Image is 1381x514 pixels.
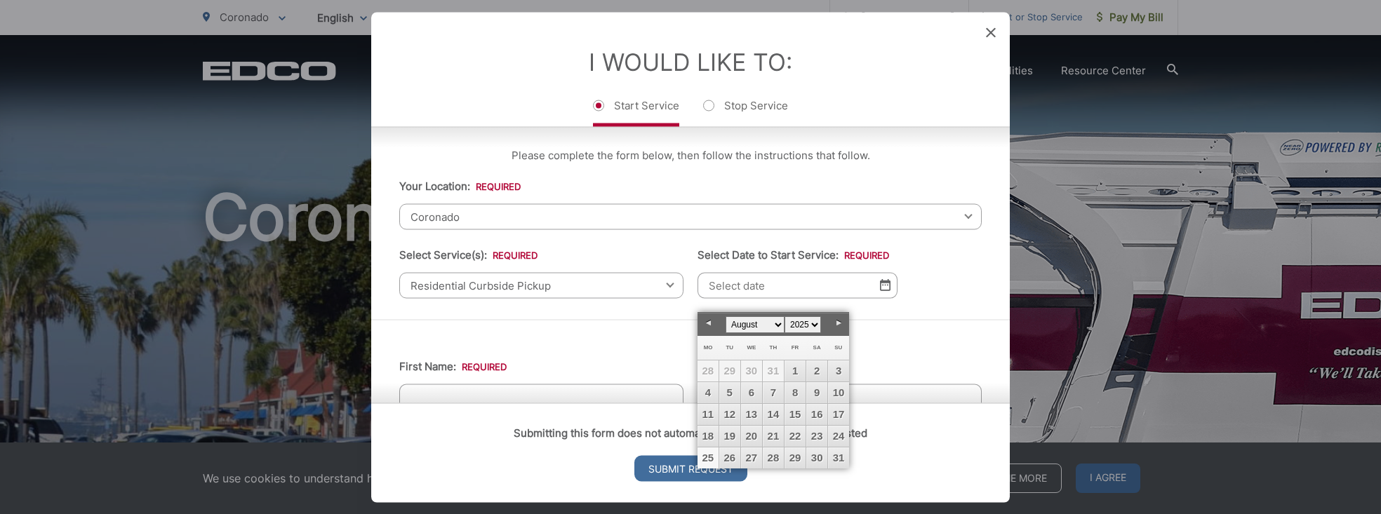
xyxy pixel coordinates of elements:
[828,447,849,468] a: 31
[719,404,740,425] a: 12
[828,404,849,425] a: 17
[770,344,778,351] span: Thursday
[698,360,719,381] span: 28
[880,279,890,291] img: Select date
[792,344,799,351] span: Friday
[589,47,792,76] label: I Would Like To:
[763,382,784,403] a: 7
[726,344,733,351] span: Tuesday
[399,203,982,229] span: Coronado
[785,426,806,447] a: 22
[785,404,806,425] a: 15
[813,344,821,351] span: Saturday
[741,404,762,425] a: 13
[698,426,719,447] a: 18
[726,316,785,333] select: Select month
[719,360,740,381] span: 29
[763,426,784,447] a: 21
[399,360,507,372] label: First Name:
[399,180,521,192] label: Your Location:
[763,360,784,381] span: 31
[785,447,806,468] a: 29
[719,426,740,447] a: 19
[806,360,827,381] a: 2
[828,382,849,403] a: 10
[828,426,849,447] a: 24
[806,404,827,425] a: 16
[703,98,788,126] label: Stop Service
[698,272,898,298] input: Select date
[399,272,683,298] span: Residential Curbside Pickup
[593,98,679,126] label: Start Service
[698,248,889,261] label: Select Date to Start Service:
[698,447,719,468] a: 25
[785,316,821,333] select: Select year
[634,455,747,481] input: Submit Request
[741,426,762,447] a: 20
[741,382,762,403] a: 6
[763,447,784,468] a: 28
[806,447,827,468] a: 30
[704,344,713,351] span: Monday
[747,344,756,351] span: Wednesday
[514,426,867,439] strong: Submitting this form does not automatically start the service requested
[828,360,849,381] a: 3
[806,426,827,447] a: 23
[698,404,719,425] a: 11
[719,382,740,403] a: 5
[399,248,538,261] label: Select Service(s):
[806,382,827,403] a: 9
[698,313,719,334] a: Prev
[719,447,740,468] a: 26
[763,404,784,425] a: 14
[698,382,719,403] a: 4
[741,447,762,468] a: 27
[785,382,806,403] a: 8
[741,360,762,381] span: 30
[834,344,842,351] span: Sunday
[828,313,849,334] a: Next
[785,360,806,381] a: 1
[399,147,982,163] p: Please complete the form below, then follow the instructions that follow.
